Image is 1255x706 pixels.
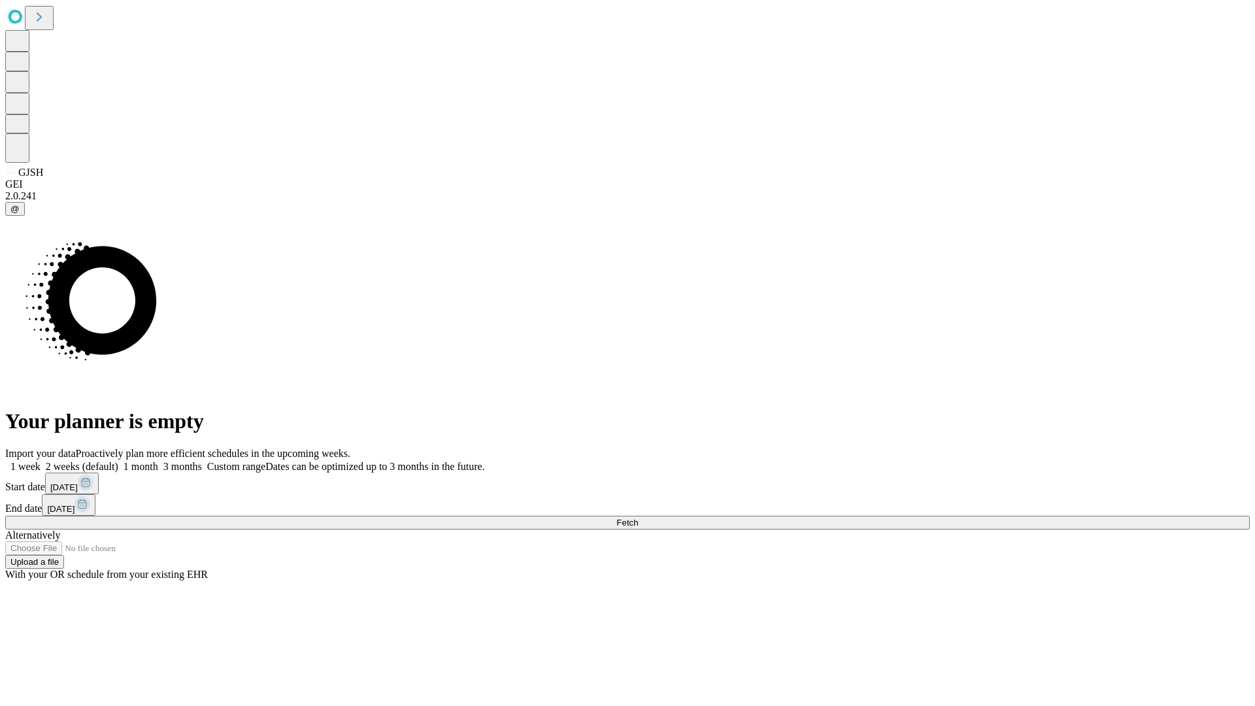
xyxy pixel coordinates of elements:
span: 2 weeks (default) [46,461,118,472]
span: 1 week [10,461,41,472]
span: 3 months [163,461,202,472]
div: 2.0.241 [5,190,1250,202]
span: Dates can be optimized up to 3 months in the future. [265,461,484,472]
button: [DATE] [45,473,99,494]
span: GJSH [18,167,43,178]
div: GEI [5,178,1250,190]
button: @ [5,202,25,216]
span: 1 month [124,461,158,472]
span: Fetch [616,518,638,528]
span: Import your data [5,448,76,459]
span: @ [10,204,20,214]
span: Proactively plan more efficient schedules in the upcoming weeks. [76,448,350,459]
h1: Your planner is empty [5,409,1250,433]
button: Upload a file [5,555,64,569]
button: Fetch [5,516,1250,529]
div: End date [5,494,1250,516]
span: Alternatively [5,529,60,541]
div: Start date [5,473,1250,494]
span: Custom range [207,461,265,472]
span: [DATE] [50,482,78,492]
button: [DATE] [42,494,95,516]
span: [DATE] [47,504,75,514]
span: With your OR schedule from your existing EHR [5,569,208,580]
